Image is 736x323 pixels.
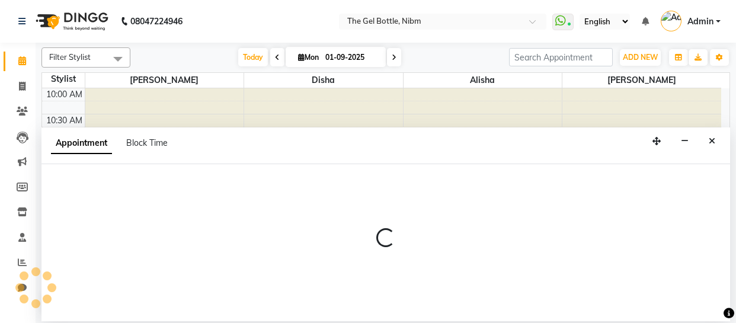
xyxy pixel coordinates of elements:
span: ADD NEW [623,53,658,62]
span: Disha [244,73,403,88]
input: 2025-09-01 [322,49,381,66]
span: Appointment [51,133,112,154]
img: Admin [661,11,681,31]
span: [PERSON_NAME] [562,73,721,88]
input: Search Appointment [509,48,613,66]
div: 10:30 AM [44,114,85,127]
div: 10:00 AM [44,88,85,101]
span: Block Time [126,137,168,148]
div: Stylist [42,73,85,85]
button: Close [703,132,721,151]
img: logo [30,5,111,38]
span: Mon [295,53,322,62]
span: Today [238,48,268,66]
b: 08047224946 [130,5,183,38]
span: Admin [687,15,713,28]
span: [PERSON_NAME] [85,73,244,88]
span: Alisha [404,73,562,88]
span: Filter Stylist [49,52,91,62]
button: ADD NEW [620,49,661,66]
